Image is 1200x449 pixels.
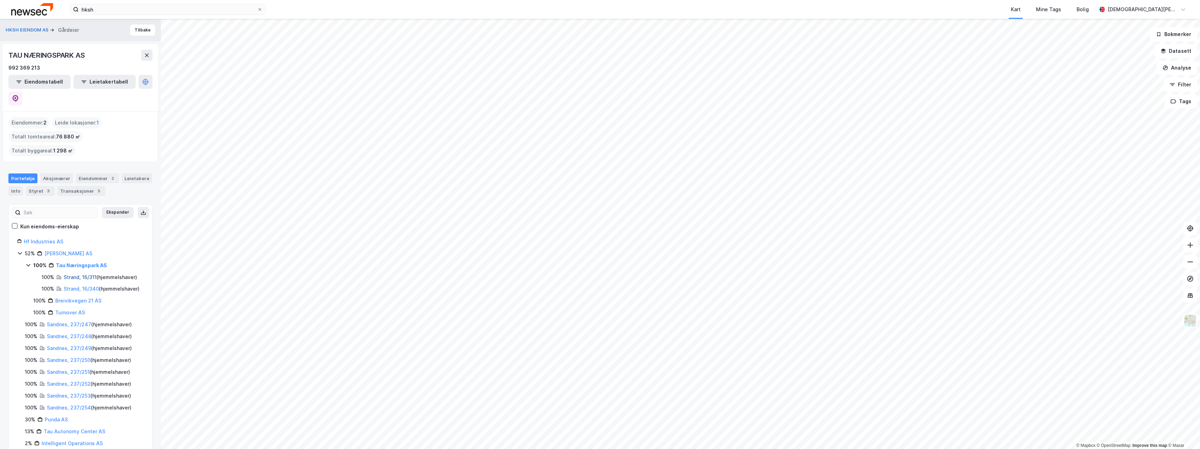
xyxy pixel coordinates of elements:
div: Info [8,186,23,196]
div: 100% [33,261,47,270]
div: 100% [25,332,37,341]
a: Sandnes, 237/250 [47,357,91,363]
div: 100% [25,344,37,352]
div: 2 [109,175,116,182]
div: ( hjemmelshaver ) [47,332,132,341]
div: 100% [25,404,37,412]
a: Turnover AS [55,309,85,315]
button: Tags [1165,94,1197,108]
span: 1 298 ㎡ [53,147,73,155]
div: ( hjemmelshaver ) [64,273,137,281]
div: ( hjemmelshaver ) [47,368,130,376]
div: Kart [1011,5,1021,14]
div: Portefølje [8,173,37,183]
div: Eiendommer : [9,117,49,128]
div: 100% [25,392,37,400]
div: Eiendommer [76,173,119,183]
a: Punda AS [45,416,68,422]
div: 100% [25,380,37,388]
div: Transaksjoner [57,186,105,196]
a: Sandnes, 237/253 [47,393,91,399]
div: ( hjemmelshaver ) [47,356,131,364]
div: Mine Tags [1036,5,1061,14]
a: OpenStreetMap [1097,443,1131,448]
div: 5 [95,187,102,194]
a: Hf Industries AS [24,238,63,244]
input: Søk på adresse, matrikkel, gårdeiere, leietakere eller personer [79,4,257,15]
div: ( hjemmelshaver ) [47,392,131,400]
a: Sandnes, 237/249 [47,345,91,351]
a: Sandnes, 237/248 [47,333,91,339]
div: 100% [42,273,54,281]
a: Sandnes, 237/251 [47,369,90,375]
img: Z [1184,314,1197,327]
div: 100% [33,308,46,317]
button: HKSH EIENDOM AS [6,27,50,34]
div: Kontrollprogram for chat [1165,415,1200,449]
button: Datasett [1155,44,1197,58]
a: Strand, 16/340 [64,286,99,292]
button: Analyse [1157,61,1197,75]
button: Leietakertabell [73,75,136,89]
div: ( hjemmelshaver ) [47,380,131,388]
a: Improve this map [1133,443,1167,448]
div: Aksjonærer [40,173,73,183]
img: newsec-logo.f6e21ccffca1b3a03d2d.png [11,3,53,15]
div: ( hjemmelshaver ) [47,404,131,412]
a: Sandnes, 237/252 [47,381,91,387]
div: Styret [26,186,55,196]
div: Leietakere [122,173,152,183]
div: 52% [25,249,35,258]
div: Bolig [1077,5,1089,14]
div: Gårdeier [58,26,79,34]
span: 76 880 ㎡ [56,133,80,141]
button: Eiendomstabell [8,75,71,89]
a: Tau Autonomy Center AS [44,428,105,434]
div: 13% [25,427,34,436]
div: Totalt byggareal : [9,145,76,156]
div: TAU NÆRINGSPARK AS [8,50,86,61]
button: Ekspander [102,207,134,218]
div: 30% [25,415,35,424]
div: 100% [42,285,54,293]
div: 2% [25,439,32,448]
div: 100% [33,297,46,305]
a: Strand, 16/311 [64,274,97,280]
div: ( hjemmelshaver ) [64,285,140,293]
div: 100% [25,320,37,329]
a: Intelligent Operations AS [42,440,103,446]
div: 100% [25,356,37,364]
div: ( hjemmelshaver ) [47,320,132,329]
button: Tilbake [130,24,155,36]
a: Mapbox [1076,443,1095,448]
button: Filter [1164,78,1197,92]
div: Totalt tomteareal : [9,131,83,142]
a: Sandnes, 237/254 [47,405,91,411]
div: ( hjemmelshaver ) [47,344,132,352]
a: [PERSON_NAME] AS [44,250,92,256]
div: Kun eiendoms-eierskap [20,222,79,231]
a: Breivikvegen 21 AS [55,298,101,304]
div: 100% [25,368,37,376]
span: 2 [43,119,47,127]
div: 3 [45,187,52,194]
div: [DEMOGRAPHIC_DATA][PERSON_NAME] [1108,5,1178,14]
iframe: Chat Widget [1165,415,1200,449]
button: Bokmerker [1150,27,1197,41]
a: Tau Næringspark AS [56,262,107,268]
div: 992 369 213 [8,64,40,72]
span: 1 [97,119,99,127]
div: Leide lokasjoner : [52,117,102,128]
input: Søk [21,207,97,218]
a: Sandnes, 237/247 [47,321,91,327]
